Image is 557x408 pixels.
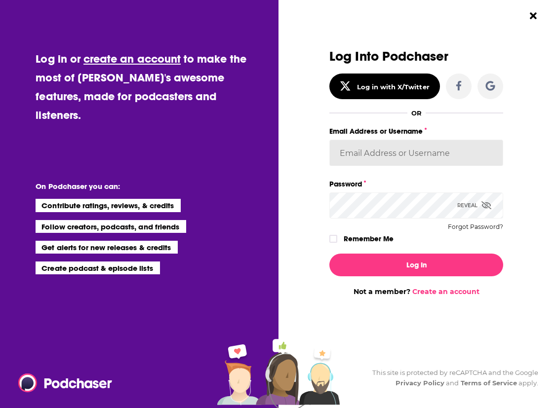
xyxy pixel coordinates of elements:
a: Create an account [412,287,479,296]
div: OR [411,109,422,117]
label: Email Address or Username [329,125,503,138]
button: Close Button [524,6,543,25]
img: Podchaser - Follow, Share and Rate Podcasts [18,373,113,392]
li: On Podchaser you can: [36,182,233,191]
button: Forgot Password? [448,223,503,230]
a: Privacy Policy [396,379,445,387]
li: Contribute ratings, reviews, & credits [36,199,181,212]
div: This site is protected by reCAPTCHA and the Google and apply. [364,368,538,388]
label: Remember Me [344,232,394,245]
div: Not a member? [329,287,503,296]
div: Reveal [457,192,491,219]
li: Create podcast & episode lists [36,261,159,274]
a: Podchaser - Follow, Share and Rate Podcasts [18,373,105,392]
button: Log In [329,254,503,276]
input: Email Address or Username [329,140,503,166]
a: Terms of Service [461,379,517,387]
button: Log in with X/Twitter [329,74,440,99]
label: Password [329,178,503,190]
h3: Log Into Podchaser [329,49,503,64]
li: Get alerts for new releases & credits [36,241,177,254]
div: Log in with X/Twitter [357,83,430,91]
li: Follow creators, podcasts, and friends [36,220,186,233]
a: create an account [83,52,181,66]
